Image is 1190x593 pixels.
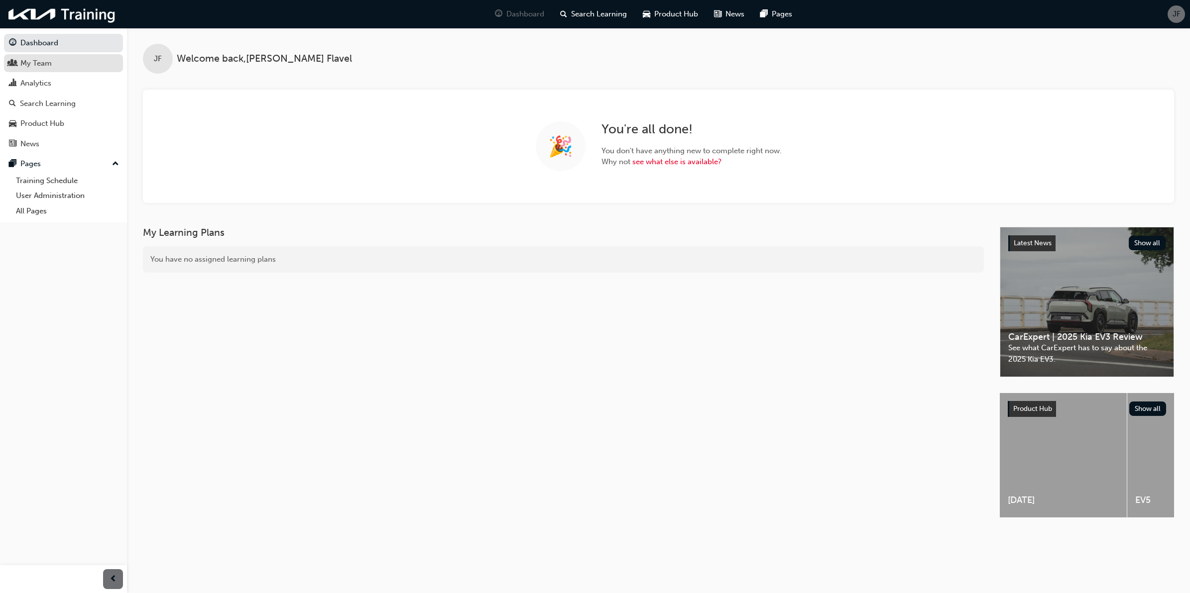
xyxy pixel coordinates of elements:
[654,8,698,20] span: Product Hub
[4,32,123,155] button: DashboardMy TeamAnalyticsSearch LearningProduct HubNews
[9,119,16,128] span: car-icon
[4,34,123,52] a: Dashboard
[571,8,627,20] span: Search Learning
[20,98,76,109] div: Search Learning
[643,8,650,20] span: car-icon
[20,158,41,170] div: Pages
[1168,5,1185,23] button: JF
[9,39,16,48] span: guage-icon
[4,114,123,133] a: Product Hub
[487,4,552,24] a: guage-iconDashboard
[752,4,800,24] a: pages-iconPages
[5,4,119,24] img: kia-training
[1008,235,1166,251] a: Latest NewsShow all
[1173,8,1181,20] span: JF
[20,138,39,150] div: News
[4,95,123,113] a: Search Learning
[601,145,782,157] span: You don't have anything new to complete right now.
[495,8,502,20] span: guage-icon
[1000,393,1127,517] a: [DATE]
[110,573,117,586] span: prev-icon
[632,157,721,166] a: see what else is available?
[601,121,782,137] h2: You're all done!
[1000,227,1174,377] a: Latest NewsShow allCarExpert | 2025 Kia EV3 ReviewSee what CarExpert has to say about the 2025 Ki...
[143,227,984,238] h3: My Learning Plans
[1129,236,1166,250] button: Show all
[20,118,64,129] div: Product Hub
[4,74,123,93] a: Analytics
[714,8,721,20] span: news-icon
[601,156,782,168] span: Why not
[20,58,52,69] div: My Team
[12,173,123,189] a: Training Schedule
[706,4,752,24] a: news-iconNews
[4,135,123,153] a: News
[635,4,706,24] a: car-iconProduct Hub
[112,158,119,171] span: up-icon
[760,8,768,20] span: pages-icon
[12,188,123,203] a: User Administration
[1008,331,1166,343] span: CarExpert | 2025 Kia EV3 Review
[9,99,16,108] span: search-icon
[177,53,352,65] span: Welcome back , [PERSON_NAME] Flavel
[4,54,123,73] a: My Team
[9,59,16,68] span: people-icon
[560,8,567,20] span: search-icon
[154,53,162,65] span: JF
[4,155,123,173] button: Pages
[9,79,16,88] span: chart-icon
[9,140,16,149] span: news-icon
[772,8,792,20] span: Pages
[12,203,123,219] a: All Pages
[20,78,51,89] div: Analytics
[1008,401,1166,417] a: Product HubShow all
[1014,239,1052,247] span: Latest News
[1129,401,1167,416] button: Show all
[9,160,16,169] span: pages-icon
[1008,494,1119,506] span: [DATE]
[1008,342,1166,365] span: See what CarExpert has to say about the 2025 Kia EV3.
[1013,404,1052,413] span: Product Hub
[552,4,635,24] a: search-iconSearch Learning
[143,246,984,273] div: You have no assigned learning plans
[548,141,573,152] span: 🎉
[506,8,544,20] span: Dashboard
[725,8,744,20] span: News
